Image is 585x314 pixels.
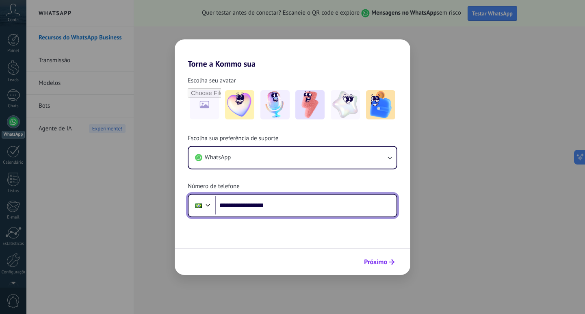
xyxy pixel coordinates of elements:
img: -1.jpeg [225,90,254,119]
img: -2.jpeg [260,90,290,119]
span: Número de telefone [188,182,240,191]
img: -3.jpeg [295,90,325,119]
span: WhatsApp [205,154,231,162]
img: -4.jpeg [331,90,360,119]
button: Próximo [360,255,398,269]
button: WhatsApp [188,147,396,169]
span: Próximo [364,259,387,265]
div: Brazil: + 55 [191,197,206,214]
span: Escolha seu avatar [188,77,236,85]
h2: Torne a Kommo sua [175,39,410,69]
img: -5.jpeg [366,90,395,119]
span: Escolha sua preferência de suporte [188,134,278,143]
